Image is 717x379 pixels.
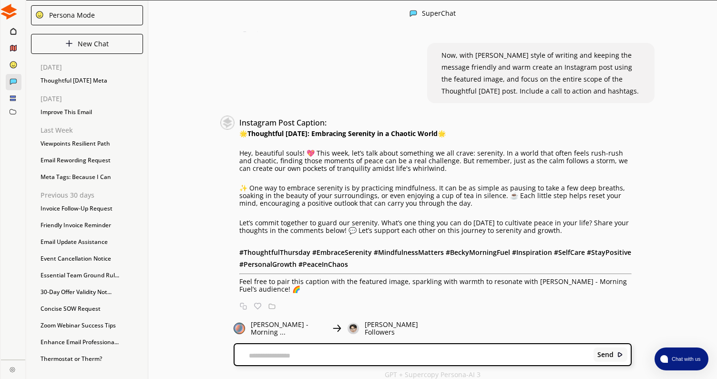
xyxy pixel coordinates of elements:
[36,170,148,184] div: Meta Tags: Because I Can
[239,184,632,207] p: ✨ One way to embrace serenity is by practicing mindfulness. It can be as simple as pausing to tak...
[668,355,703,363] span: Chat with us
[78,40,109,48] p: New Chat
[36,285,148,299] div: 30-Day Offer Validity Not...
[239,219,632,234] p: Let’s commit together to guard our serenity. What’s one thing you can do [DATE] to cultivate peac...
[332,323,342,334] img: Close
[36,235,148,249] div: Email Update Assistance
[36,218,148,232] div: Friendly Invoice Reminder
[36,335,148,349] div: Enhance Email Professiona...
[46,11,95,19] div: Persona Mode
[441,51,639,95] span: Now, with [PERSON_NAME] style of writing and keeping the message friendly and warm create an Inst...
[239,278,632,293] p: Feel free to pair this caption with the featured image, sparkling with warmth to resonate with [P...
[655,347,708,370] button: atlas-launcher
[597,351,614,358] b: Send
[385,371,481,379] p: GPT + Supercopy Persona-AI 3
[239,116,632,130] h3: Instagram Post Caption:
[41,126,148,134] p: Last Week
[36,105,148,119] div: Improve This Email
[240,303,247,310] img: Copy
[617,351,624,358] img: Close
[36,137,148,151] div: Viewpoints Resilient Path
[422,10,456,19] div: SuperChat
[36,318,148,333] div: Zoom Webinar Success Tips
[65,40,73,47] img: Close
[239,130,632,137] p: 🌟 🌟
[36,74,148,88] div: Thoughtful [DATE] Meta
[35,11,44,19] img: Close
[410,10,417,17] img: Close
[36,302,148,316] div: Concise SOW Request
[10,367,15,372] img: Close
[36,153,148,168] div: Email Rewording Request
[1,360,25,377] a: Close
[239,248,631,269] b: # ThoughtfulThursday #EmbraceSerenity #MindfulnessMatters #BeckyMorningFuel #Inspiration #SelfCar...
[41,63,148,71] p: [DATE]
[251,321,326,336] p: [PERSON_NAME] - Morning ...
[36,201,148,216] div: Invoice Follow-Up Request
[41,191,148,199] p: Previous 30 days
[36,352,148,366] div: Thermostat or Therm?
[36,252,148,266] div: Event Cancellation Notice
[268,303,276,310] img: Save
[239,149,632,172] p: Hey, beautiful souls! 💖 This week, let’s talk about something we all crave: serenity. In a world ...
[234,323,245,334] img: Close
[36,268,148,283] div: Essential Team Ground Rul...
[365,321,433,336] p: [PERSON_NAME] Followers
[247,129,438,138] strong: Thoughtful [DATE]: Embracing Serenity in a Chaotic World
[220,116,235,130] img: Close
[254,303,261,310] img: Favorite
[348,323,359,334] img: Close
[41,95,148,103] p: [DATE]
[1,4,17,20] img: Close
